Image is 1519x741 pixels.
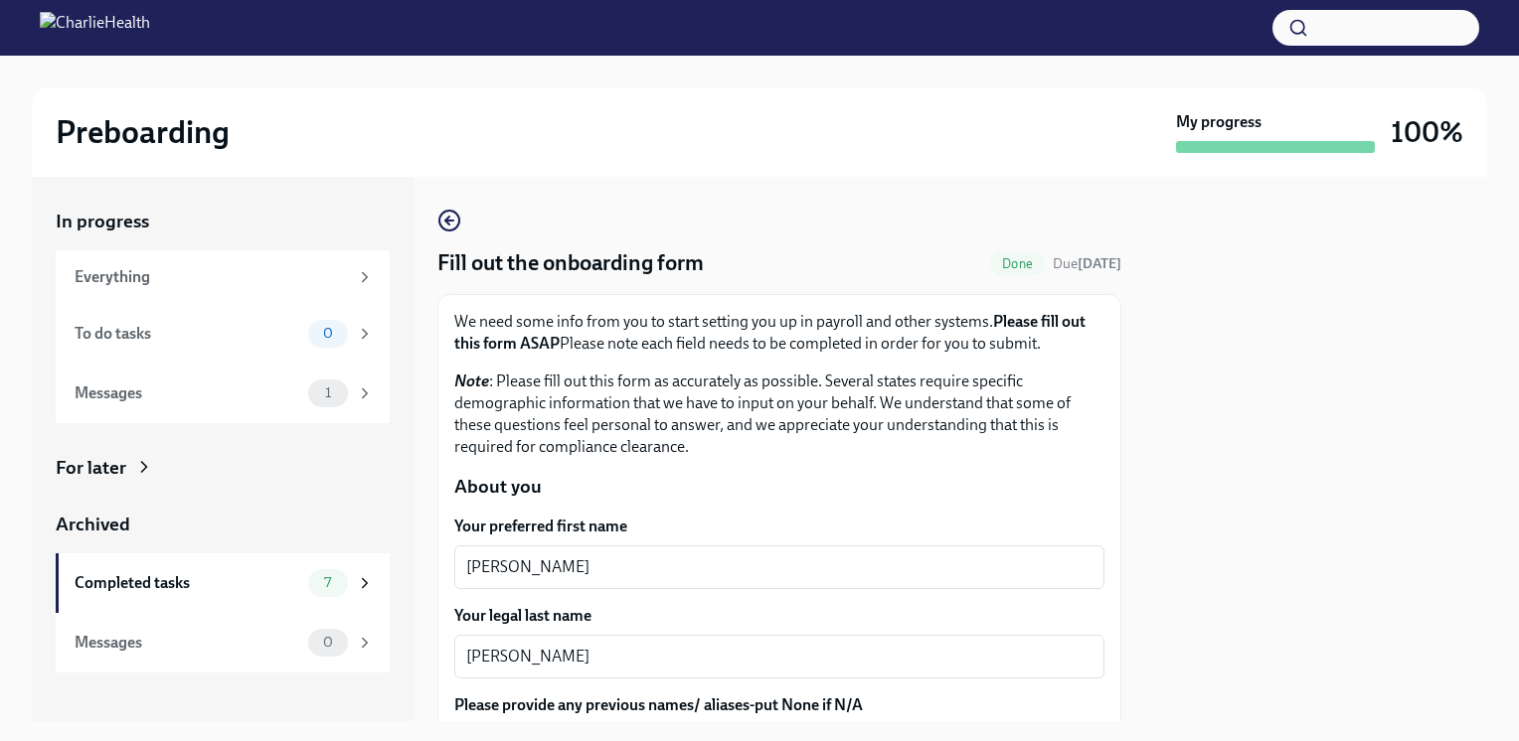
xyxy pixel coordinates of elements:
[311,635,345,650] span: 0
[1176,111,1262,133] strong: My progress
[1391,114,1463,150] h3: 100%
[311,326,345,341] span: 0
[312,575,343,590] span: 7
[75,632,300,654] div: Messages
[437,248,704,278] h4: Fill out the onboarding form
[1078,255,1121,272] strong: [DATE]
[454,311,1104,355] p: We need some info from you to start setting you up in payroll and other systems. Please note each...
[56,304,390,364] a: To do tasks0
[313,385,343,400] span: 1
[56,209,390,234] a: In progress
[75,382,300,404] div: Messages
[56,613,390,672] a: Messages0
[56,364,390,423] a: Messages1
[454,371,489,390] strong: Note
[454,694,1104,716] label: Please provide any previous names/ aliases-put None if N/A
[466,645,1093,668] textarea: [PERSON_NAME]
[990,256,1045,271] span: Done
[56,112,230,152] h2: Preboarding
[56,512,390,537] a: Archived
[75,572,300,594] div: Completed tasks
[56,455,126,481] div: For later
[454,474,1104,500] p: About you
[75,323,300,345] div: To do tasks
[466,555,1093,579] textarea: [PERSON_NAME]
[40,12,150,44] img: CharlieHealth
[454,605,1104,627] label: Your legal last name
[1053,254,1121,273] span: August 21st, 2025 07:00
[454,370,1104,458] p: : Please fill out this form as accurately as possible. Several states require specific demographi...
[56,553,390,613] a: Completed tasks7
[75,266,348,288] div: Everything
[56,455,390,481] a: For later
[1053,255,1121,272] span: Due
[56,250,390,304] a: Everything
[454,516,1104,537] label: Your preferred first name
